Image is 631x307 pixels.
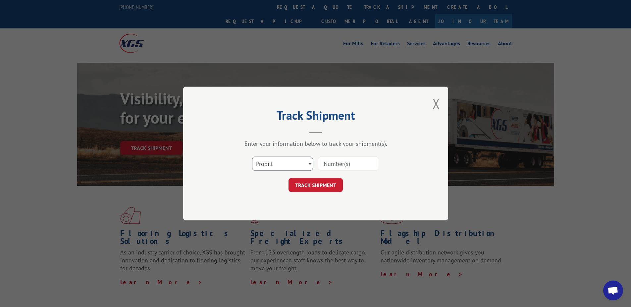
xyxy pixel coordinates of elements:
[603,281,623,300] div: Open chat
[433,95,440,112] button: Close modal
[216,140,415,147] div: Enter your information below to track your shipment(s).
[289,178,343,192] button: TRACK SHIPMENT
[318,157,379,171] input: Number(s)
[216,111,415,123] h2: Track Shipment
